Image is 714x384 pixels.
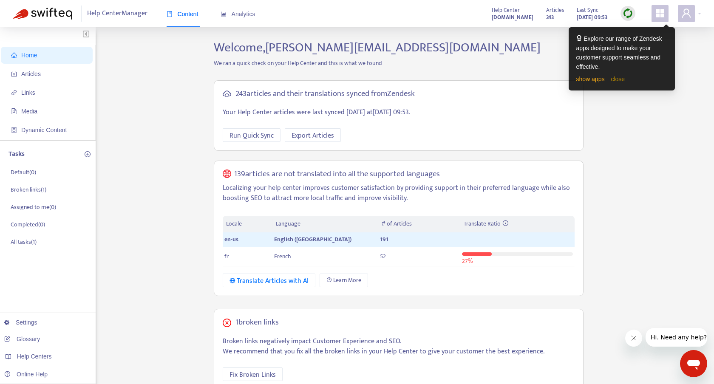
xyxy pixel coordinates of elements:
[492,13,533,22] strong: [DOMAIN_NAME]
[223,128,280,142] button: Run Quick Sync
[577,13,608,22] strong: [DATE] 09:53
[623,8,633,19] img: sync.dc5367851b00ba804db3.png
[21,52,37,59] span: Home
[378,216,460,232] th: # of Articles
[11,185,46,194] p: Broken links ( 1 )
[285,128,341,142] button: Export Articles
[577,6,598,15] span: Last Sync
[11,168,36,177] p: Default ( 0 )
[87,6,147,22] span: Help Center Manager
[214,37,541,58] span: Welcome, [PERSON_NAME][EMAIL_ADDRESS][DOMAIN_NAME]
[4,319,37,326] a: Settings
[167,11,198,17] span: Content
[380,234,388,244] span: 191
[11,237,37,246] p: All tasks ( 1 )
[464,219,571,229] div: Translate Ratio
[21,108,37,115] span: Media
[8,149,25,159] p: Tasks
[223,90,231,98] span: cloud-sync
[221,11,227,17] span: area-chart
[229,370,276,380] span: Fix Broken Links
[11,90,17,96] span: link
[681,8,691,18] span: user
[85,151,91,157] span: plus-circle
[11,127,17,133] span: container
[224,251,229,261] span: fr
[492,6,520,15] span: Help Center
[235,89,415,99] h5: 243 articles and their translations synced from Zendesk
[223,336,575,357] p: Broken links negatively impact Customer Experience and SEO. We recommend that you fix all the bro...
[11,52,17,58] span: home
[646,328,707,347] iframe: Message from company
[611,76,625,82] a: close
[21,71,41,77] span: Articles
[492,12,533,22] a: [DOMAIN_NAME]
[223,107,575,118] p: Your Help Center articles were last synced [DATE] at [DATE] 09:53 .
[380,251,386,261] span: 52
[546,6,564,15] span: Articles
[21,127,67,133] span: Dynamic Content
[224,234,238,244] span: en-us
[234,169,440,179] h5: 139 articles are not translated into all the supported languages
[229,276,309,286] div: Translate Articles with AI
[11,108,17,114] span: file-image
[235,318,279,328] h5: 1 broken links
[4,336,40,342] a: Glossary
[11,203,56,212] p: Assigned to me ( 0 )
[333,276,361,285] span: Learn More
[223,169,231,179] span: global
[17,353,52,360] span: Help Centers
[546,13,554,22] strong: 243
[223,183,575,203] p: Localizing your help center improves customer satisfaction by providing support in their preferre...
[576,34,667,71] div: Explore our range of Zendesk apps designed to make your customer support seamless and effective.
[221,11,255,17] span: Analytics
[11,71,17,77] span: account-book
[680,350,707,377] iframe: Button to launch messaging window
[223,274,316,287] button: Translate Articles with AI
[229,130,274,141] span: Run Quick Sync
[207,59,590,68] p: We ran a quick check on your Help Center and this is what we found
[223,367,283,381] button: Fix Broken Links
[167,11,173,17] span: book
[274,234,351,244] span: English ([GEOGRAPHIC_DATA])
[292,130,334,141] span: Export Articles
[462,256,473,266] span: 27 %
[655,8,665,18] span: appstore
[320,274,368,287] a: Learn More
[223,216,273,232] th: Locale
[576,76,605,82] a: show apps
[13,8,72,20] img: Swifteq
[11,220,45,229] p: Completed ( 0 )
[625,330,642,347] iframe: Close message
[4,371,48,378] a: Online Help
[223,319,231,327] span: close-circle
[274,251,291,261] span: French
[21,89,35,96] span: Links
[272,216,378,232] th: Language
